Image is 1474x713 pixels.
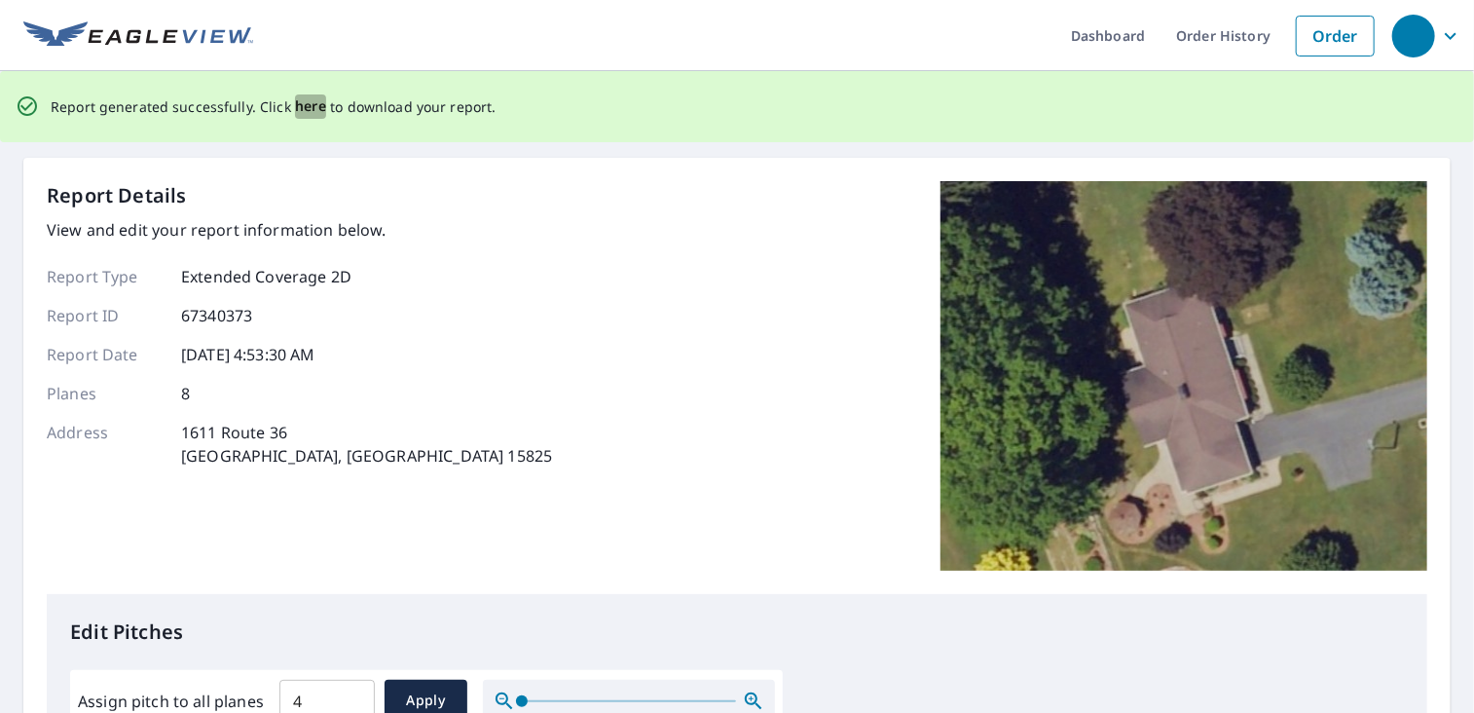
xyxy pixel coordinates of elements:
[47,265,164,288] p: Report Type
[23,21,253,51] img: EV Logo
[47,218,552,242] p: View and edit your report information below.
[181,382,190,405] p: 8
[1296,16,1375,56] a: Order
[181,421,552,468] p: 1611 Route 36 [GEOGRAPHIC_DATA], [GEOGRAPHIC_DATA] 15825
[940,181,1427,571] img: Top image
[70,618,1404,647] p: Edit Pitches
[181,304,252,327] p: 67340373
[47,181,187,210] p: Report Details
[47,421,164,468] p: Address
[295,94,327,119] button: here
[181,265,351,288] p: Extended Coverage 2D
[47,343,164,366] p: Report Date
[51,94,497,119] p: Report generated successfully. Click to download your report.
[47,304,164,327] p: Report ID
[78,690,264,713] label: Assign pitch to all planes
[47,382,164,405] p: Planes
[181,343,315,366] p: [DATE] 4:53:30 AM
[400,689,452,713] span: Apply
